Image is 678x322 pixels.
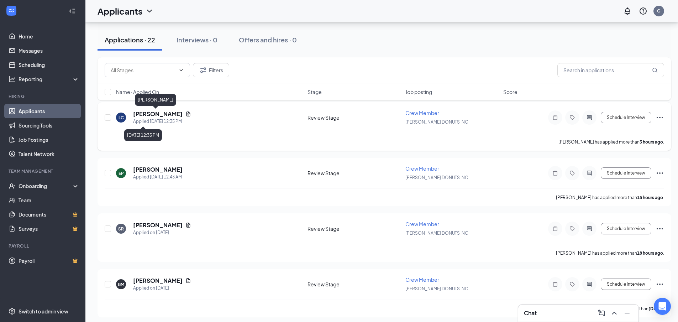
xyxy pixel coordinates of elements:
svg: Settings [9,308,16,315]
svg: Collapse [69,7,76,15]
h5: [PERSON_NAME] [133,221,183,229]
button: Filter Filters [193,63,229,77]
a: Job Postings [19,133,79,147]
button: Schedule Interview [601,279,651,290]
svg: Ellipses [656,113,664,122]
button: ChevronUp [609,307,620,319]
div: Review Stage [308,170,401,177]
span: Job posting [405,88,432,95]
div: Hiring [9,93,78,99]
input: Search in applications [557,63,664,77]
svg: ActiveChat [585,115,594,120]
div: Applied [DATE] 12:43 AM [133,173,183,181]
div: Onboarding [19,182,73,189]
div: Review Stage [308,225,401,232]
a: Scheduling [19,58,79,72]
button: Schedule Interview [601,112,651,123]
svg: Ellipses [656,224,664,233]
div: SR [118,226,124,232]
div: Interviews · 0 [177,35,217,44]
svg: Tag [568,170,577,176]
a: Talent Network [19,147,79,161]
svg: WorkstreamLogo [8,7,15,14]
div: G [657,8,661,14]
button: Minimize [621,307,633,319]
svg: Document [185,278,191,284]
svg: Minimize [623,309,631,317]
h1: Applicants [98,5,142,17]
b: 3 hours ago [640,139,663,145]
div: Team Management [9,168,78,174]
svg: ChevronDown [178,67,184,73]
div: EP [119,170,124,176]
div: Applied [DATE] 12:35 PM [133,118,191,125]
a: DocumentsCrown [19,207,79,222]
div: Open Intercom Messenger [654,298,671,315]
svg: Note [551,226,559,232]
p: [PERSON_NAME] has applied more than . [556,194,664,201]
b: 18 hours ago [637,250,663,256]
span: [PERSON_NAME] DONUTS INC [405,119,468,125]
svg: ActiveChat [585,281,594,287]
svg: ActiveChat [585,170,594,176]
span: [PERSON_NAME] DONUTS INC [405,175,468,180]
svg: UserCheck [9,182,16,189]
h5: [PERSON_NAME] [133,277,183,285]
a: SurveysCrown [19,222,79,236]
span: Score [503,88,517,95]
p: [PERSON_NAME] has applied more than . [556,250,664,256]
a: Sourcing Tools [19,118,79,133]
svg: QuestionInfo [639,7,647,15]
svg: ChevronUp [610,309,619,317]
svg: Ellipses [656,280,664,289]
b: 15 hours ago [637,195,663,200]
div: Applications · 22 [105,35,155,44]
a: Messages [19,43,79,58]
a: PayrollCrown [19,254,79,268]
button: Schedule Interview [601,167,651,179]
div: Payroll [9,243,78,249]
svg: Note [551,281,559,287]
span: Crew Member [405,165,439,172]
h3: Chat [524,309,537,317]
span: Name · Applied On [116,88,159,95]
div: BM [118,281,124,287]
div: Offers and hires · 0 [239,35,297,44]
svg: Filter [199,66,207,74]
h5: [PERSON_NAME] [133,110,183,118]
svg: ComposeMessage [597,309,606,317]
span: [PERSON_NAME] DONUTS INC [405,286,468,291]
svg: Note [551,115,559,120]
a: Team [19,193,79,207]
span: [PERSON_NAME] DONUTS INC [405,230,468,236]
button: ComposeMessage [596,307,607,319]
div: [DATE] 12:35 PM [124,129,162,141]
svg: Tag [568,115,577,120]
p: [PERSON_NAME] has applied more than . [558,139,664,145]
svg: Tag [568,281,577,287]
svg: ChevronDown [145,7,154,15]
svg: ActiveChat [585,226,594,232]
div: Review Stage [308,281,401,288]
a: Applicants [19,104,79,118]
svg: Document [185,111,191,117]
div: LC [119,115,124,121]
div: Reporting [19,76,80,83]
svg: Ellipses [656,169,664,177]
span: Crew Member [405,276,439,283]
input: All Stages [111,66,175,74]
svg: Analysis [9,76,16,83]
div: Applied on [DATE] [133,285,191,292]
svg: Notifications [623,7,632,15]
div: Switch to admin view [19,308,68,315]
span: Crew Member [405,110,439,116]
div: [PERSON_NAME] [135,94,176,106]
b: [DATE] [648,306,663,311]
div: Review Stage [308,114,401,121]
h5: [PERSON_NAME] [133,166,183,173]
svg: Document [185,222,191,228]
svg: Note [551,170,559,176]
span: Crew Member [405,221,439,227]
span: Stage [308,88,322,95]
svg: MagnifyingGlass [652,67,658,73]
